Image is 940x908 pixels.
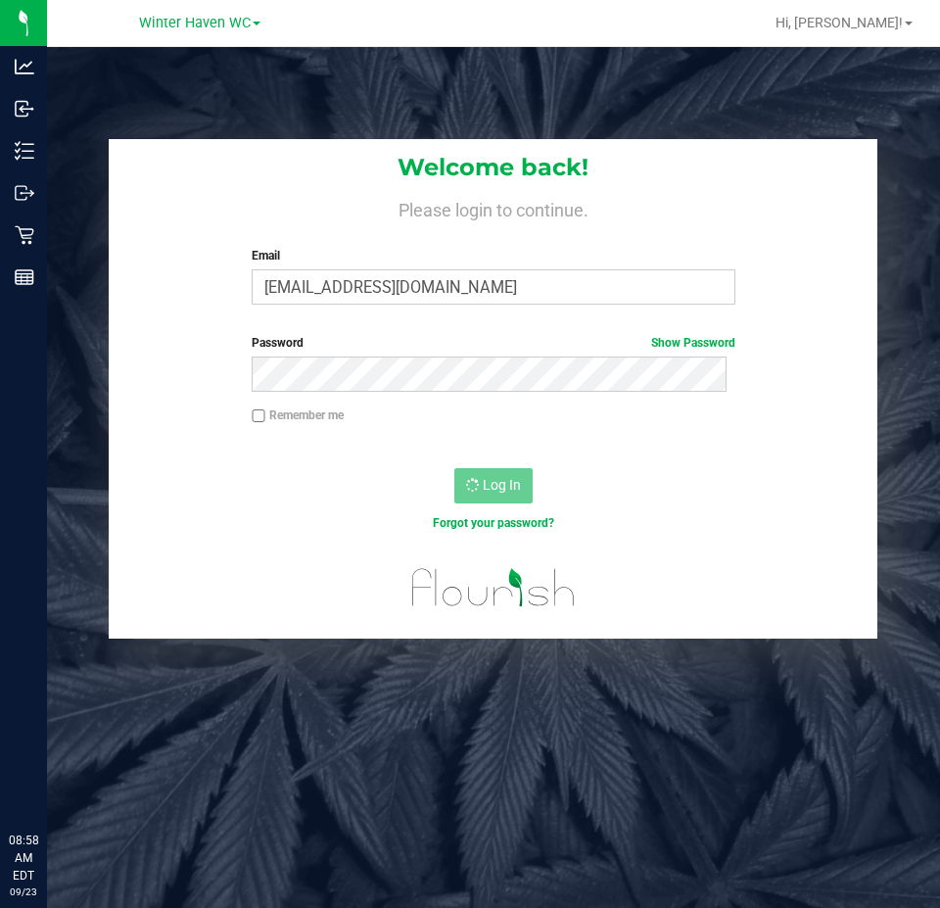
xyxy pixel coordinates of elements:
[252,409,265,423] input: Remember me
[15,183,34,203] inline-svg: Outbound
[252,406,344,424] label: Remember me
[109,155,877,180] h1: Welcome back!
[433,516,554,530] a: Forgot your password?
[15,225,34,245] inline-svg: Retail
[15,57,34,76] inline-svg: Analytics
[15,99,34,119] inline-svg: Inbound
[454,468,533,503] button: Log In
[483,477,521,493] span: Log In
[109,196,877,219] h4: Please login to continue.
[252,336,304,350] span: Password
[775,15,903,30] span: Hi, [PERSON_NAME]!
[398,552,589,623] img: flourish_logo.svg
[651,336,735,350] a: Show Password
[9,884,38,899] p: 09/23
[15,267,34,287] inline-svg: Reports
[252,247,734,264] label: Email
[15,141,34,161] inline-svg: Inventory
[139,15,251,31] span: Winter Haven WC
[9,832,38,884] p: 08:58 AM EDT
